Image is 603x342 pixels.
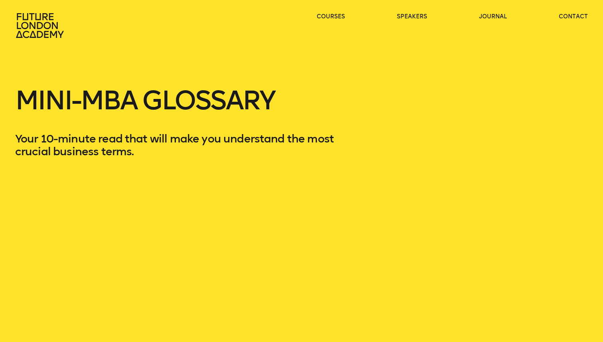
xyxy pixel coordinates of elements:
[479,13,507,21] a: journal
[15,88,362,132] h1: Mini-MBA Glossary
[15,132,362,158] p: Your 10-minute read that will make you understand the most crucial business terms.
[397,13,427,21] a: speakers
[559,13,588,21] a: contact
[317,13,345,21] a: courses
